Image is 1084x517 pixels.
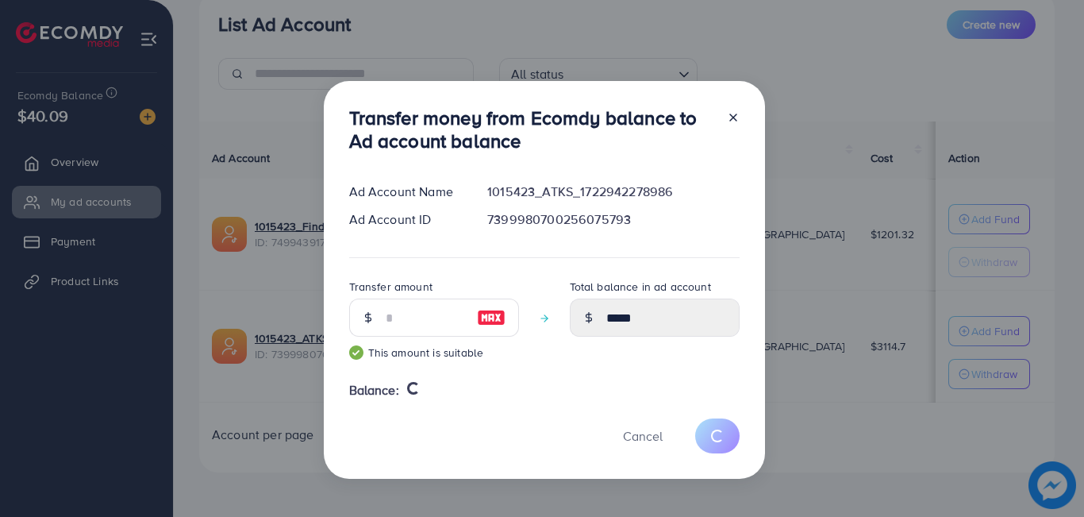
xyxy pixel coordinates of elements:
button: Cancel [603,419,682,453]
div: 1015423_ATKS_1722942278986 [475,183,751,201]
label: Transfer amount [349,279,432,295]
img: image [477,308,505,327]
h3: Transfer money from Ecomdy balance to Ad account balance [349,106,714,152]
div: Ad Account Name [336,183,475,201]
span: Cancel [623,427,663,445]
label: Total balance in ad account [570,279,711,295]
small: This amount is suitable [349,345,519,361]
div: Ad Account ID [336,210,475,229]
img: guide [349,345,363,360]
span: Balance: [349,381,399,399]
div: 7399980700256075793 [475,210,751,229]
